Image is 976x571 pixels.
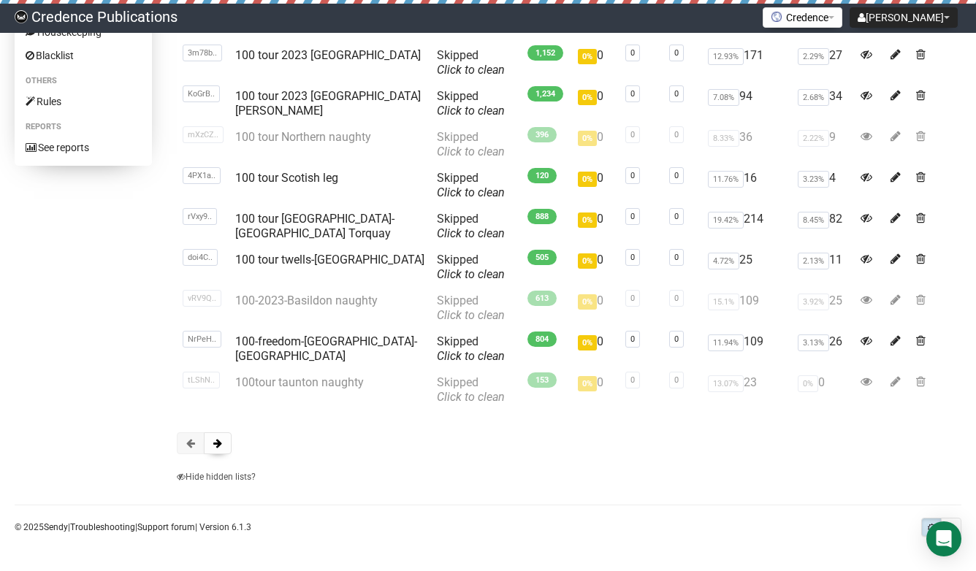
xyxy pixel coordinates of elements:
span: Skipped [437,171,505,199]
span: 804 [527,332,557,347]
span: 0% [578,49,597,64]
span: Skipped [437,375,505,404]
span: 0% [578,294,597,310]
span: 0% [578,253,597,269]
a: 100tour taunton naughty [235,375,364,389]
td: 0 [792,369,855,410]
a: 0 [674,171,679,180]
a: Click to clean [437,390,505,404]
td: 0 [572,288,619,329]
li: Others [15,72,152,90]
span: 11.94% [708,334,744,351]
a: 0 [674,89,679,99]
td: 214 [702,206,792,247]
td: 0 [572,42,619,83]
span: 0% [578,212,597,228]
span: Skipped [437,212,505,240]
span: doi4C.. [183,249,218,266]
span: 3.13% [798,334,829,351]
a: 0 [674,130,679,139]
a: 100 tour 2023 [GEOGRAPHIC_DATA] [235,48,421,62]
a: Click to clean [437,267,505,281]
a: 0 [630,130,635,139]
a: 0 [630,334,635,344]
a: 0 [630,294,635,303]
span: 0% [798,375,818,392]
span: NrPeH.. [183,331,221,348]
span: 2.13% [798,253,829,269]
td: 82 [792,206,855,247]
a: See reports [15,136,152,159]
td: 109 [702,329,792,369]
td: 16 [702,165,792,206]
td: 11 [792,247,855,288]
span: 3.23% [798,171,829,188]
span: Skipped [437,334,505,363]
td: 0 [572,247,619,288]
span: 4.72% [708,253,739,269]
span: 1,234 [527,86,563,101]
span: mXzCZ.. [183,126,224,143]
span: 613 [527,291,557,306]
td: 0 [572,83,619,124]
span: Skipped [437,89,505,118]
a: 100 tour twells-[GEOGRAPHIC_DATA] [235,253,424,267]
td: 0 [572,206,619,247]
div: Open Intercom Messenger [926,521,961,556]
span: tLShN.. [183,372,220,388]
td: 94 [702,83,792,124]
a: 0 [630,89,635,99]
a: Blacklist [15,44,152,67]
a: 0 [674,212,679,221]
td: 0 [572,329,619,369]
span: 2.68% [798,89,829,106]
a: 100 tour Scotish leg [235,171,338,185]
a: 0 [674,334,679,344]
span: 0% [578,172,597,187]
td: 4 [792,165,855,206]
a: 0 [630,48,635,58]
a: 0 [674,253,679,262]
a: 0 [630,253,635,262]
span: 0% [578,376,597,391]
td: 27 [792,42,855,83]
span: 3m78b.. [183,45,222,61]
li: Reports [15,118,152,136]
button: [PERSON_NAME] [850,7,958,28]
td: 26 [792,329,855,369]
td: 23 [702,369,792,410]
span: Skipped [437,130,505,158]
span: 0% [578,131,597,146]
span: 7.08% [708,89,739,106]
a: Click to clean [437,145,505,158]
a: 100 tour Northern naughty [235,130,371,144]
a: 100-freedom-[GEOGRAPHIC_DATA]-[GEOGRAPHIC_DATA] [235,334,417,363]
p: © 2025 | | | Version 6.1.3 [15,519,251,535]
span: 505 [527,250,557,265]
span: Skipped [437,253,505,281]
span: 4PX1a.. [183,167,221,184]
a: Troubleshooting [70,522,135,532]
span: 15.1% [708,294,739,310]
a: Click to clean [437,185,505,199]
td: 109 [702,288,792,329]
span: 12.93% [708,48,744,65]
span: rVxy9.. [183,208,217,225]
img: favicons [771,11,782,23]
span: 2.22% [798,130,829,147]
span: 0% [578,90,597,105]
td: 9 [792,124,855,165]
a: 100 tour [GEOGRAPHIC_DATA]-[GEOGRAPHIC_DATA] Torquay [235,212,394,240]
a: Click to clean [437,349,505,363]
span: Skipped [437,294,505,322]
span: 153 [527,372,557,388]
img: 014c4fb6c76d8aefd1845f33fd15ecf9 [15,10,28,23]
td: 0 [572,165,619,206]
a: Click to clean [437,63,505,77]
a: 0 [630,212,635,221]
span: 3.92% [798,294,829,310]
a: 0 [630,171,635,180]
a: 100-2023-Basildon naughty [235,294,378,307]
a: Rules [15,90,152,113]
td: 171 [702,42,792,83]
